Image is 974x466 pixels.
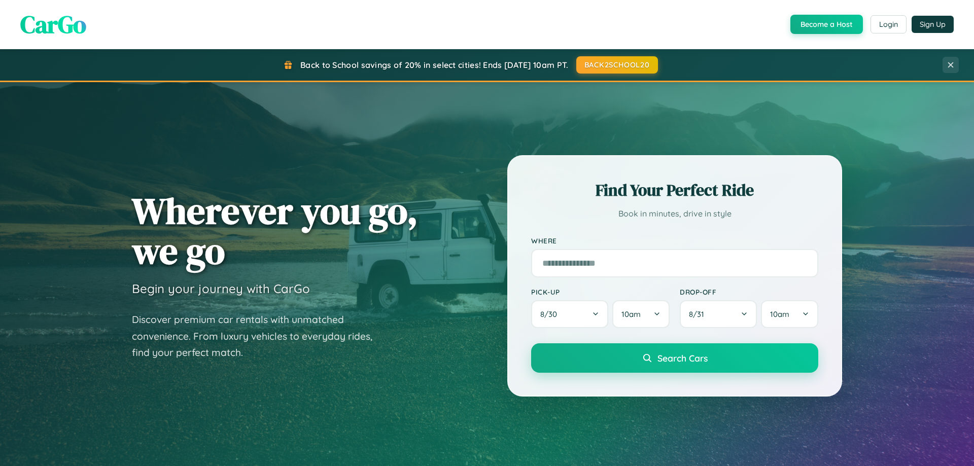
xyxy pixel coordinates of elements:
label: Pick-up [531,288,670,296]
button: Sign Up [912,16,954,33]
button: 10am [761,300,818,328]
label: Drop-off [680,288,818,296]
button: 8/31 [680,300,757,328]
label: Where [531,236,818,245]
span: 10am [621,309,641,319]
button: BACK2SCHOOL20 [576,56,658,74]
p: Book in minutes, drive in style [531,206,818,221]
p: Discover premium car rentals with unmatched convenience. From luxury vehicles to everyday rides, ... [132,311,386,361]
button: Login [871,15,907,33]
button: Search Cars [531,343,818,373]
h2: Find Your Perfect Ride [531,179,818,201]
button: Become a Host [790,15,863,34]
span: CarGo [20,8,86,41]
h1: Wherever you go, we go [132,191,418,271]
button: 10am [612,300,670,328]
span: Back to School savings of 20% in select cities! Ends [DATE] 10am PT. [300,60,568,70]
span: 8 / 31 [689,309,709,319]
h3: Begin your journey with CarGo [132,281,310,296]
span: 10am [770,309,789,319]
button: 8/30 [531,300,608,328]
span: 8 / 30 [540,309,562,319]
span: Search Cars [657,352,708,364]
